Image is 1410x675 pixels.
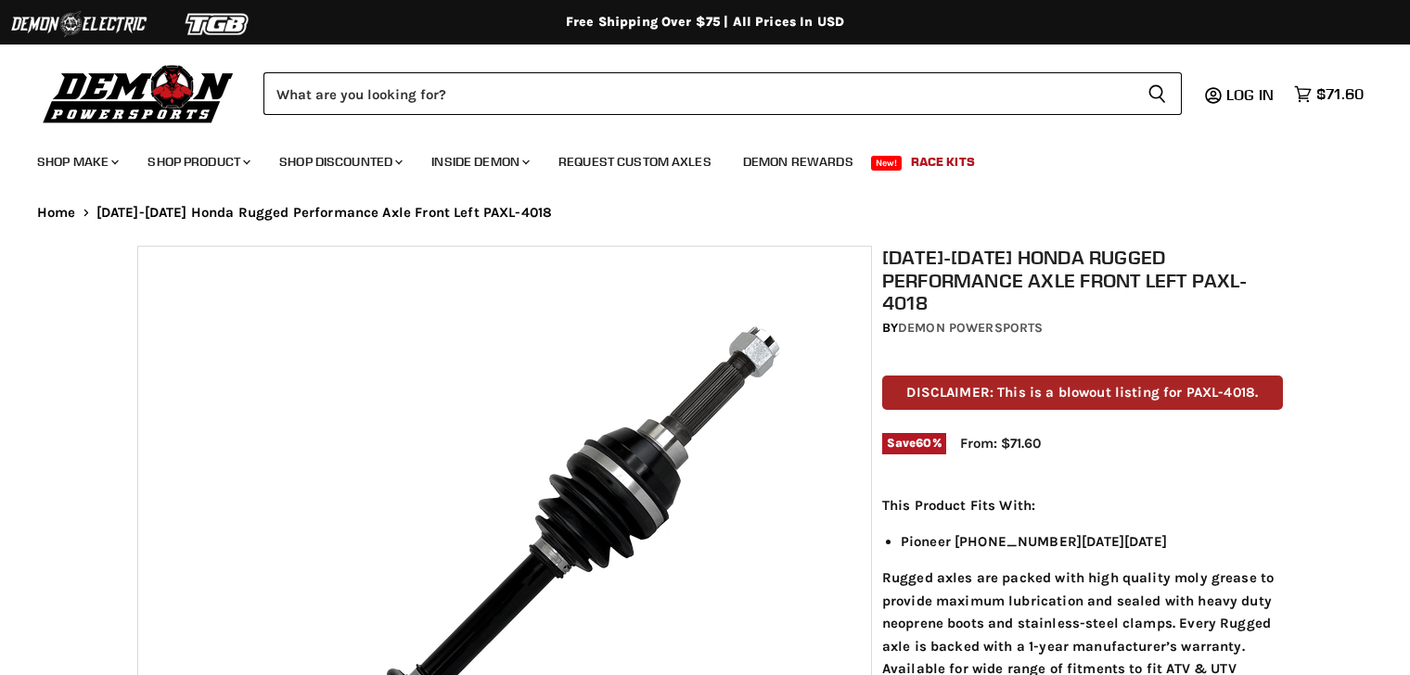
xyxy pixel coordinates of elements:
[882,433,946,453] span: Save %
[897,143,989,181] a: Race Kits
[265,143,414,181] a: Shop Discounted
[960,435,1041,452] span: From: $71.60
[96,205,553,221] span: [DATE]-[DATE] Honda Rugged Performance Axle Front Left PAXL-4018
[23,135,1359,181] ul: Main menu
[882,376,1283,410] p: DISCLAIMER: This is a blowout listing for PAXL-4018.
[1226,85,1274,104] span: Log in
[37,60,240,126] img: Demon Powersports
[916,436,931,450] span: 60
[134,143,262,181] a: Shop Product
[263,72,1133,115] input: Search
[729,143,867,181] a: Demon Rewards
[871,156,903,171] span: New!
[1285,81,1373,108] a: $71.60
[1133,72,1182,115] button: Search
[545,143,725,181] a: Request Custom Axles
[148,6,288,42] img: TGB Logo 2
[263,72,1182,115] form: Product
[9,6,148,42] img: Demon Electric Logo 2
[23,143,130,181] a: Shop Make
[882,494,1283,516] p: This Product Fits With:
[882,318,1283,338] div: by
[37,205,76,221] a: Home
[901,530,1283,553] li: Pioneer [PHONE_NUMBER][DATE][DATE]
[1316,85,1364,103] span: $71.60
[417,143,541,181] a: Inside Demon
[1218,86,1285,103] a: Log in
[882,246,1283,314] h1: [DATE]-[DATE] Honda Rugged Performance Axle Front Left PAXL-4018
[898,320,1043,336] a: Demon Powersports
